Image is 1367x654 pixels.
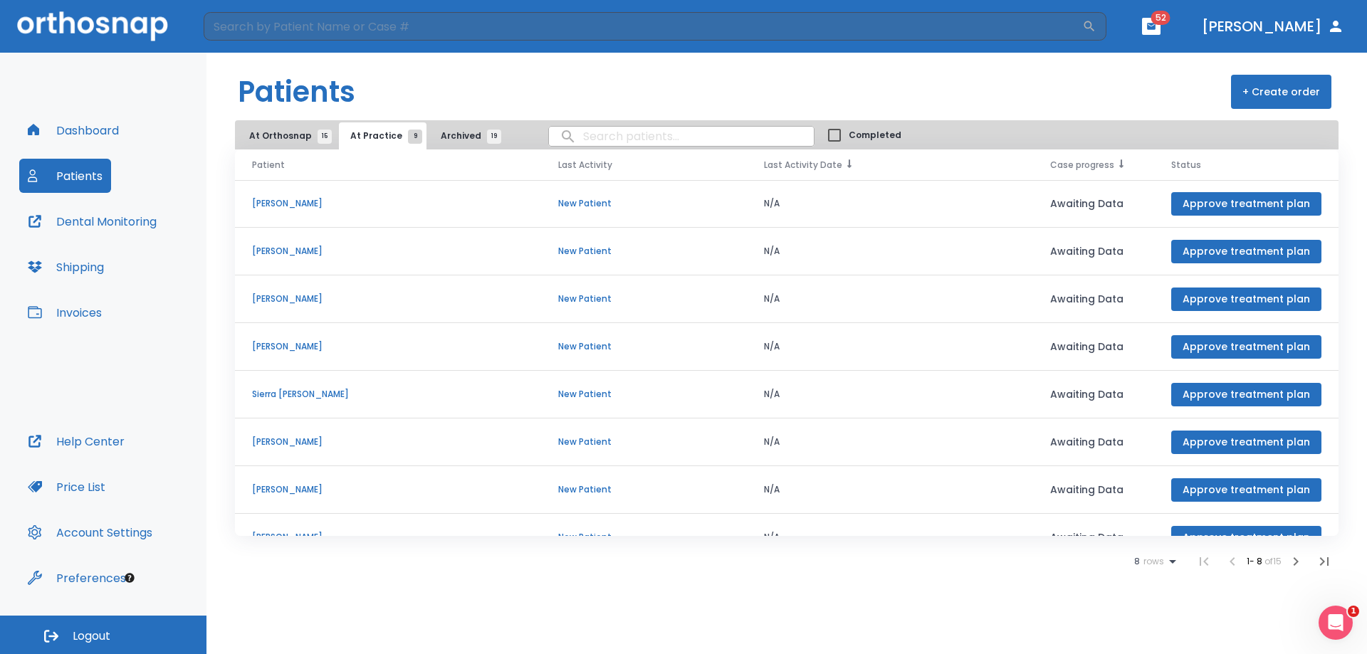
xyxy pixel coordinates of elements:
p: New Patient [558,340,730,353]
button: [PERSON_NAME] [1196,14,1350,39]
p: New Patient [558,388,730,401]
div: Tooltip anchor [123,571,136,584]
input: Search by Patient Name or Case # [204,12,1082,41]
p: Awaiting Data [1050,481,1137,498]
p: [PERSON_NAME] [252,292,524,305]
span: Patient [252,159,285,172]
div: tabs [238,122,508,149]
span: Last Activity Date [764,159,842,172]
span: 19 [487,130,501,144]
button: Price List [19,470,114,504]
iframe: Intercom live chat [1319,606,1353,640]
button: + Create order [1231,75,1331,109]
p: [PERSON_NAME] [252,340,524,353]
span: 52 [1151,11,1170,25]
button: Shipping [19,250,112,284]
p: [PERSON_NAME] [252,483,524,496]
input: search [549,122,814,150]
p: New Patient [558,436,730,448]
p: Awaiting Data [1050,529,1137,546]
td: N/A [747,466,1033,514]
p: Awaiting Data [1050,338,1137,355]
p: [PERSON_NAME] [252,197,524,210]
p: New Patient [558,531,730,544]
img: Orthosnap [17,11,168,41]
span: 15 [318,130,332,144]
span: 9 [408,130,422,144]
td: N/A [747,418,1033,466]
td: N/A [747,228,1033,275]
p: Awaiting Data [1050,195,1137,212]
button: Help Center [19,424,133,458]
button: Approve treatment plan [1171,383,1321,406]
p: New Patient [558,483,730,496]
button: Preferences [19,561,135,595]
p: New Patient [558,245,730,258]
p: Awaiting Data [1050,433,1137,450]
td: N/A [747,371,1033,418]
span: rows [1140,557,1164,566]
p: Awaiting Data [1050,243,1137,260]
p: Awaiting Data [1050,290,1137,307]
button: Approve treatment plan [1171,478,1321,502]
p: [PERSON_NAME] [252,436,524,448]
p: New Patient [558,197,730,210]
span: of 15 [1264,555,1282,567]
td: N/A [747,275,1033,323]
button: Approve treatment plan [1171,431,1321,454]
span: Last Activity [558,159,612,172]
button: Patients [19,159,111,193]
p: Awaiting Data [1050,386,1137,403]
td: N/A [747,180,1033,228]
p: [PERSON_NAME] [252,245,524,258]
span: At Practice [350,130,415,142]
td: N/A [747,514,1033,561]
button: Approve treatment plan [1171,526,1321,549]
p: [PERSON_NAME] [252,531,524,544]
span: Case progress [1050,159,1114,172]
span: 1 [1348,606,1359,617]
span: Status [1171,159,1201,172]
span: At Orthosnap [249,130,325,142]
button: Invoices [19,295,110,329]
h1: Patients [238,70,355,113]
span: Archived [441,130,494,142]
button: Approve treatment plan [1171,288,1321,311]
button: Dashboard [19,113,127,147]
button: Approve treatment plan [1171,335,1321,359]
button: Approve treatment plan [1171,192,1321,216]
span: 8 [1134,557,1140,566]
p: New Patient [558,292,730,305]
button: Dental Monitoring [19,204,165,238]
span: 1 - 8 [1247,555,1264,567]
button: Account Settings [19,515,161,549]
span: Completed [849,129,901,142]
button: Approve treatment plan [1171,240,1321,263]
p: Sierra [PERSON_NAME] [252,388,524,401]
td: N/A [747,323,1033,371]
span: Logout [73,628,110,644]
